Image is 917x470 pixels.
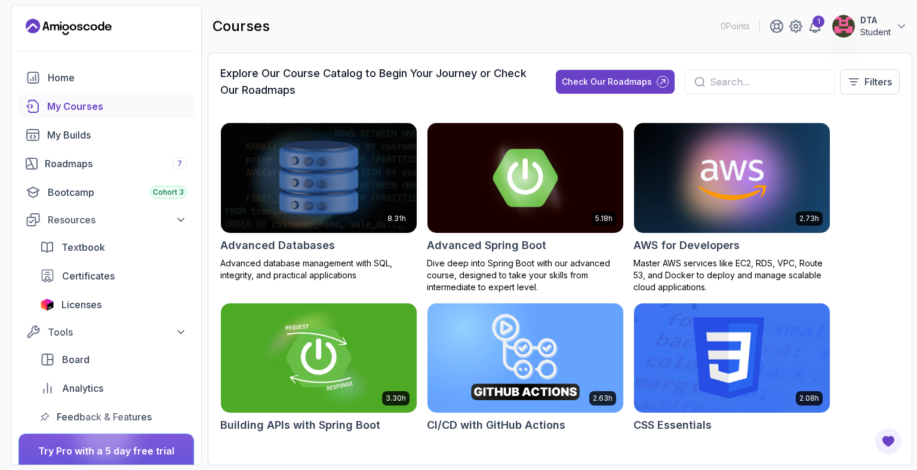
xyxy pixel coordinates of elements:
[153,188,184,197] span: Cohort 3
[220,237,335,254] h2: Advanced Databases
[427,303,623,413] img: CI/CD with GitHub Actions card
[220,417,380,434] h2: Building APIs with Spring Boot
[721,20,750,32] p: 0 Points
[33,264,194,288] a: certificates
[387,214,406,223] p: 8.31h
[177,159,182,168] span: 7
[874,427,903,456] button: Open Feedback Button
[556,70,675,94] button: Check Our Roadmaps
[593,394,613,403] p: 2.63h
[19,209,194,231] button: Resources
[427,122,624,293] a: Advanced Spring Boot card5.18hAdvanced Spring BootDive deep into Spring Boot with our advanced co...
[45,156,187,171] div: Roadmaps
[832,14,907,38] button: user profile imageDTAStudent
[61,240,105,254] span: Textbook
[562,76,652,88] div: Check Our Roadmaps
[595,214,613,223] p: 5.18h
[633,257,830,293] p: Master AWS services like EC2, RDS, VPC, Route 53, and Docker to deploy and manage scalable cloud ...
[61,297,101,312] span: Licenses
[799,394,819,403] p: 2.08h
[40,299,54,311] img: jetbrains icon
[33,405,194,429] a: feedback
[860,26,891,38] p: Student
[62,381,103,395] span: Analytics
[33,348,194,371] a: board
[427,417,565,434] h2: CI/CD with GitHub Actions
[799,214,819,223] p: 2.73h
[48,325,187,339] div: Tools
[427,257,624,293] p: Dive deep into Spring Boot with our advanced course, designed to take your skills from intermedia...
[19,180,194,204] a: bootcamp
[634,123,830,233] img: AWS for Developers card
[864,75,892,89] p: Filters
[33,376,194,400] a: analytics
[19,152,194,176] a: roadmaps
[33,235,194,259] a: textbook
[19,94,194,118] a: courses
[860,14,891,26] p: DTA
[220,257,417,281] p: Advanced database management with SQL, integrity, and practical applications
[33,293,194,317] a: licenses
[19,123,194,147] a: builds
[832,15,855,38] img: user profile image
[386,394,406,403] p: 3.30h
[47,128,187,142] div: My Builds
[19,321,194,343] button: Tools
[633,303,830,462] a: CSS Essentials card2.08hCSS EssentialsMaster the fundamentals of CSS and bring your websites to l...
[710,75,825,89] input: Search...
[47,99,187,113] div: My Courses
[813,16,824,27] div: 1
[840,69,900,94] button: Filters
[26,17,112,36] a: Landing page
[221,123,417,233] img: Advanced Databases card
[427,237,546,254] h2: Advanced Spring Boot
[633,417,712,434] h2: CSS Essentials
[57,410,152,424] span: Feedback & Features
[213,17,270,36] h2: courses
[633,437,830,461] p: Master the fundamentals of CSS and bring your websites to life with style and structure.
[634,303,830,413] img: CSS Essentials card
[48,213,187,227] div: Resources
[808,19,822,33] a: 1
[62,352,90,367] span: Board
[633,122,830,293] a: AWS for Developers card2.73hAWS for DevelopersMaster AWS services like EC2, RDS, VPC, Route 53, a...
[221,303,417,413] img: Building APIs with Spring Boot card
[48,70,187,85] div: Home
[220,122,417,281] a: Advanced Databases card8.31hAdvanced DatabasesAdvanced database management with SQL, integrity, a...
[48,185,187,199] div: Bootcamp
[427,123,623,233] img: Advanced Spring Boot card
[633,237,740,254] h2: AWS for Developers
[62,269,115,283] span: Certificates
[220,65,534,99] h3: Explore Our Course Catalog to Begin Your Journey or Check Our Roadmaps
[19,66,194,90] a: home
